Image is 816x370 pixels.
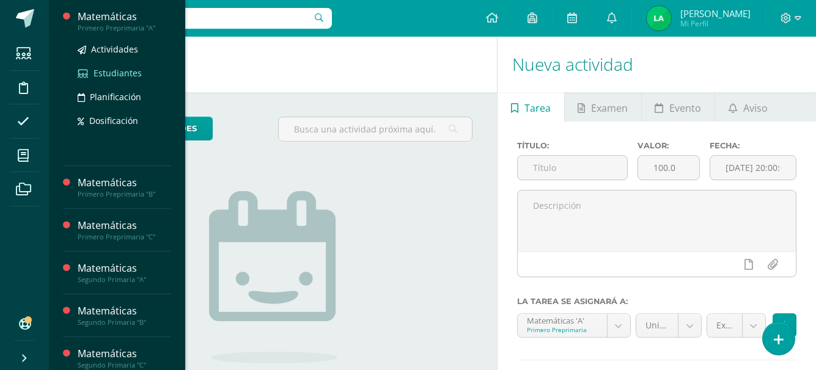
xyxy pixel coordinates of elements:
[78,261,171,275] div: Matemáticas
[565,92,641,122] a: Examen
[680,18,751,29] span: Mi Perfil
[78,318,171,327] div: Segundo Primaria "B"
[647,6,671,31] img: 9a1e7f6ee7d2d53670f65b8a0401b2da.png
[527,325,598,334] div: Primero Preprimaria
[91,43,138,55] span: Actividades
[64,37,482,92] h1: Actividades
[78,24,171,32] div: Primero Preprimaria "A"
[78,304,171,327] a: MatemáticasSegundo Primaria "B"
[527,314,598,325] div: Matemáticas 'A'
[209,191,337,363] img: no_activities.png
[518,156,627,180] input: Título
[279,117,472,141] input: Busca una actividad próxima aquí...
[78,304,171,318] div: Matemáticas
[707,314,765,337] a: Examen (30.0pts)
[638,141,700,150] label: Valor:
[669,93,701,123] span: Evento
[78,261,171,284] a: MatemáticasSegundo Primaria "A"
[78,10,171,32] a: MatemáticasPrimero Preprimaria "A"
[518,314,630,337] a: Matemáticas 'A'Primero Preprimaria
[78,347,171,361] div: Matemáticas
[78,176,171,190] div: Matemáticas
[638,156,699,180] input: Puntos máximos
[512,37,801,92] h1: Nueva actividad
[78,90,171,104] a: Planificación
[743,93,768,123] span: Aviso
[636,314,701,337] a: Unidad 3
[78,361,171,369] div: Segundo Primaria "C"
[591,93,628,123] span: Examen
[524,93,551,123] span: Tarea
[78,176,171,198] a: MatemáticasPrimero Preprimaria "B"
[715,92,781,122] a: Aviso
[716,314,733,337] span: Examen (30.0pts)
[710,141,796,150] label: Fecha:
[78,42,171,56] a: Actividades
[78,190,171,198] div: Primero Preprimaria "B"
[78,347,171,369] a: MatemáticasSegundo Primaria "C"
[78,219,171,233] div: Matemáticas
[57,8,332,29] input: Busca un usuario...
[78,10,171,24] div: Matemáticas
[680,7,751,20] span: [PERSON_NAME]
[78,219,171,241] a: MatemáticasPrimero Preprimaria "C"
[517,141,628,150] label: Título:
[94,67,142,79] span: Estudiantes
[710,156,796,180] input: Fecha de entrega
[645,314,669,337] span: Unidad 3
[78,233,171,241] div: Primero Preprimaria "C"
[78,275,171,284] div: Segundo Primaria "A"
[78,114,171,128] a: Dosificación
[90,91,141,103] span: Planificación
[78,66,171,80] a: Estudiantes
[642,92,715,122] a: Evento
[517,297,796,306] label: La tarea se asignará a:
[89,115,138,126] span: Dosificación
[498,92,564,122] a: Tarea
